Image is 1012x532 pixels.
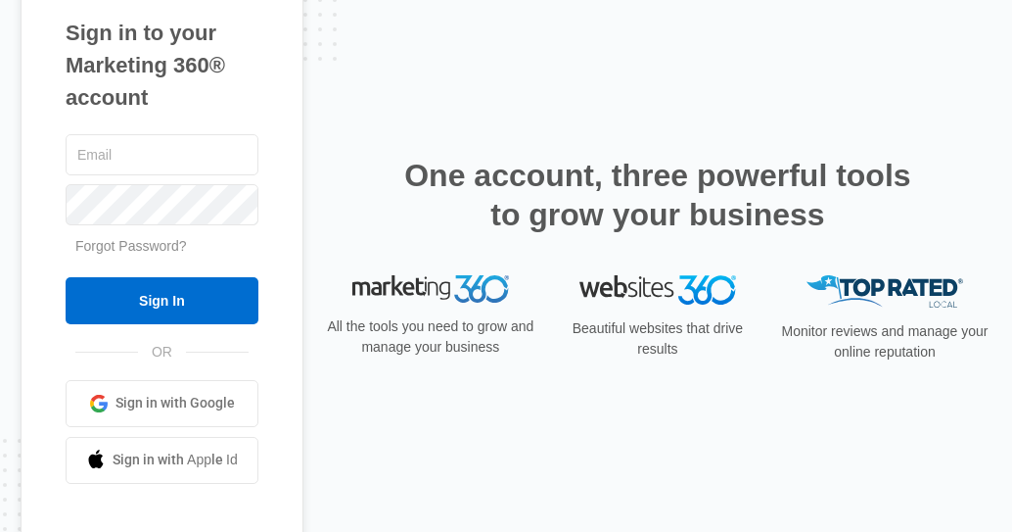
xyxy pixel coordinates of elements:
p: Monitor reviews and manage your online reputation [778,321,991,363]
p: Beautiful websites that drive results [551,318,764,360]
input: Sign In [66,277,258,324]
img: Websites 360 [579,275,736,304]
a: Sign in with Google [66,380,258,427]
h2: One account, three powerful tools to grow your business [398,156,917,234]
span: Sign in with Google [115,393,235,413]
img: Marketing 360 [352,275,509,303]
p: All the tools you need to grow and manage your business [324,316,537,358]
h1: Sign in to your Marketing 360® account [66,17,258,114]
input: Email [66,134,258,175]
span: Sign in with Apple Id [113,450,238,470]
img: Top Rated Local [806,275,963,308]
a: Sign in with Apple Id [66,437,258,484]
span: OR [138,342,186,363]
a: Forgot Password? [75,238,187,254]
